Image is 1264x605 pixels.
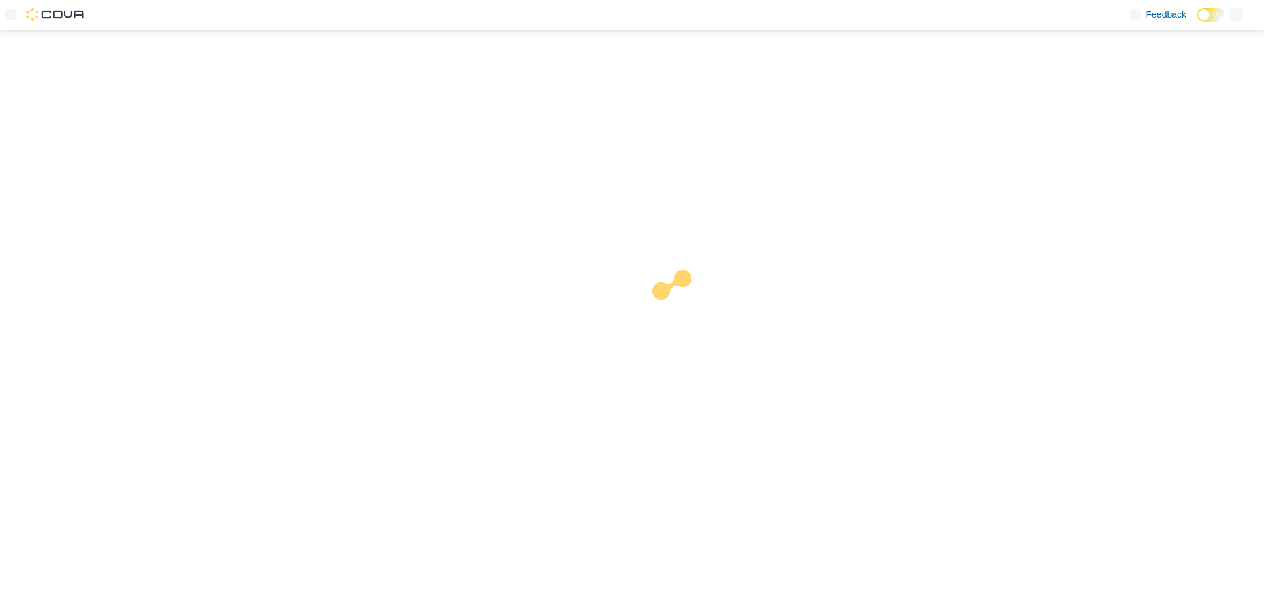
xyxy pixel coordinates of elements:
img: Cova [26,8,86,21]
img: cova-loader [632,260,731,359]
input: Dark Mode [1197,8,1224,22]
span: Feedback [1146,8,1186,21]
a: Feedback [1125,1,1192,28]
